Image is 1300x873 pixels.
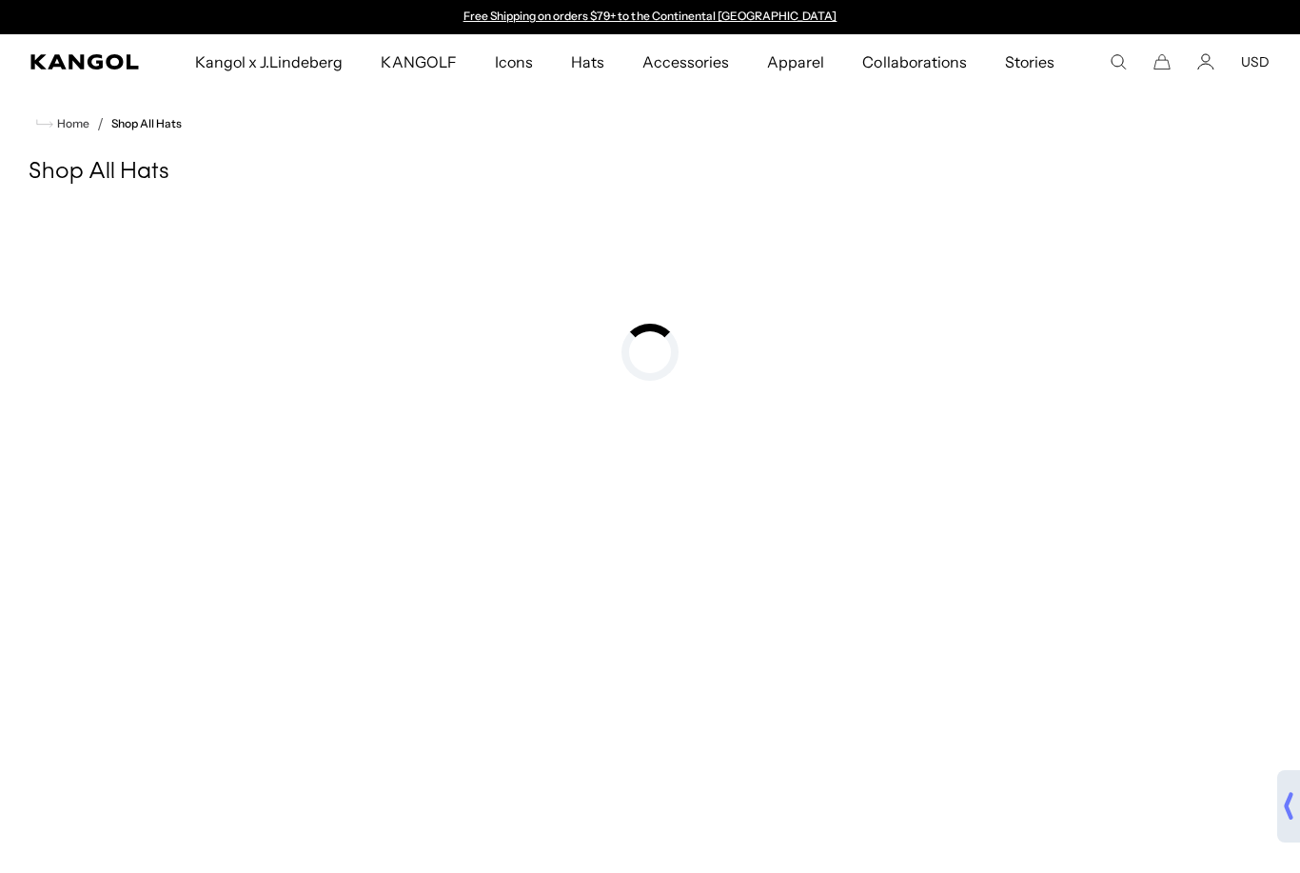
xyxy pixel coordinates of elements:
[362,34,475,89] a: KANGOLF
[53,117,89,130] span: Home
[476,34,552,89] a: Icons
[1241,53,1270,70] button: USD
[748,34,843,89] a: Apparel
[176,34,363,89] a: Kangol x J.Lindeberg
[843,34,985,89] a: Collaborations
[767,34,824,89] span: Apparel
[1153,53,1171,70] button: Cart
[571,34,604,89] span: Hats
[195,34,344,89] span: Kangol x J.Lindeberg
[1005,34,1054,89] span: Stories
[495,34,533,89] span: Icons
[29,158,1271,187] h1: Shop All Hats
[1110,53,1127,70] summary: Search here
[36,115,89,132] a: Home
[89,112,104,135] li: /
[454,10,846,25] div: Announcement
[552,34,623,89] a: Hats
[454,10,846,25] slideshow-component: Announcement bar
[1197,53,1214,70] a: Account
[111,117,182,130] a: Shop All Hats
[986,34,1073,89] a: Stories
[463,9,837,23] a: Free Shipping on orders $79+ to the Continental [GEOGRAPHIC_DATA]
[623,34,748,89] a: Accessories
[454,10,846,25] div: 1 of 2
[862,34,966,89] span: Collaborations
[381,34,456,89] span: KANGOLF
[642,34,729,89] span: Accessories
[30,54,140,69] a: Kangol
